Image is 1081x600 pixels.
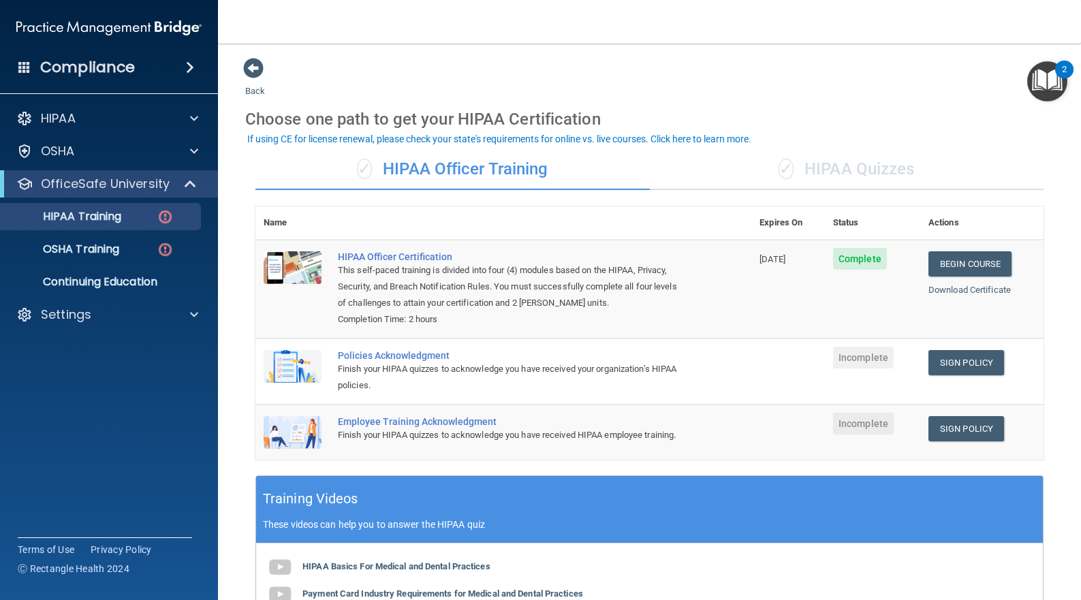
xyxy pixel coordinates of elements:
[928,285,1011,295] a: Download Certificate
[928,251,1012,277] a: Begin Course
[40,58,135,77] h4: Compliance
[338,427,683,443] div: Finish your HIPAA quizzes to acknowledge you have received HIPAA employee training.
[16,14,202,42] img: PMB logo
[263,487,358,511] h5: Training Videos
[1062,69,1067,87] div: 2
[833,347,894,368] span: Incomplete
[338,416,683,427] div: Employee Training Acknowledgment
[247,134,751,144] div: If using CE for license renewal, please check your state's requirements for online vs. live cours...
[833,413,894,435] span: Incomplete
[16,143,198,159] a: OSHA
[751,206,825,240] th: Expires On
[91,543,152,556] a: Privacy Policy
[338,311,683,328] div: Completion Time: 2 hours
[263,519,1036,530] p: These videos can help you to answer the HIPAA quiz
[338,350,683,361] div: Policies Acknowledgment
[41,176,170,192] p: OfficeSafe University
[302,588,583,599] b: Payment Card Industry Requirements for Medical and Dental Practices
[1027,61,1067,101] button: Open Resource Center, 2 new notifications
[18,543,74,556] a: Terms of Use
[357,159,372,179] span: ✓
[16,110,198,127] a: HIPAA
[338,361,683,394] div: Finish your HIPAA quizzes to acknowledge you have received your organization’s HIPAA policies.
[18,562,129,575] span: Ⓒ Rectangle Health 2024
[16,306,198,323] a: Settings
[41,110,76,127] p: HIPAA
[338,262,683,311] div: This self-paced training is divided into four (4) modules based on the HIPAA, Privacy, Security, ...
[9,210,121,223] p: HIPAA Training
[9,242,119,256] p: OSHA Training
[255,206,330,240] th: Name
[825,206,920,240] th: Status
[266,554,294,581] img: gray_youtube_icon.38fcd6cc.png
[41,143,75,159] p: OSHA
[928,416,1004,441] a: Sign Policy
[9,275,195,289] p: Continuing Education
[833,248,887,270] span: Complete
[928,350,1004,375] a: Sign Policy
[157,208,174,225] img: danger-circle.6113f641.png
[650,149,1044,190] div: HIPAA Quizzes
[920,206,1044,240] th: Actions
[157,241,174,258] img: danger-circle.6113f641.png
[245,99,1054,139] div: Choose one path to get your HIPAA Certification
[302,561,490,571] b: HIPAA Basics For Medical and Dental Practices
[779,159,794,179] span: ✓
[255,149,650,190] div: HIPAA Officer Training
[338,251,683,262] a: HIPAA Officer Certification
[245,69,265,96] a: Back
[759,254,785,264] span: [DATE]
[16,176,198,192] a: OfficeSafe University
[245,132,753,146] button: If using CE for license renewal, please check your state's requirements for online vs. live cours...
[41,306,91,323] p: Settings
